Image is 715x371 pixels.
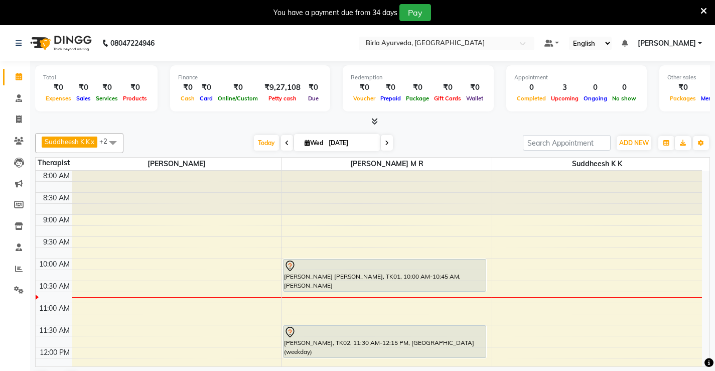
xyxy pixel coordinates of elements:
div: ₹0 [93,82,120,93]
span: Packages [667,95,698,102]
span: Petty cash [266,95,299,102]
div: ₹0 [403,82,432,93]
div: 9:00 AM [41,215,72,225]
div: 11:30 AM [37,325,72,336]
div: ₹0 [120,82,150,93]
span: Expenses [43,95,74,102]
span: Today [254,135,279,151]
span: Prepaid [378,95,403,102]
span: Completed [514,95,548,102]
img: logo [26,29,94,57]
span: Products [120,95,150,102]
button: Pay [399,4,431,21]
div: Therapist [36,158,72,168]
span: Services [93,95,120,102]
span: [PERSON_NAME] M R [282,158,492,170]
div: ₹0 [74,82,93,93]
div: ₹0 [351,82,378,93]
div: ₹9,27,108 [260,82,305,93]
span: [PERSON_NAME] [638,38,696,49]
div: ₹0 [178,82,197,93]
div: ₹0 [305,82,322,93]
div: 3 [548,82,581,93]
span: Suddheesh K K [45,138,90,146]
div: [PERSON_NAME], TK02, 11:30 AM-12:15 PM, [GEOGRAPHIC_DATA] (weekday) [283,326,486,357]
div: 0 [610,82,639,93]
span: Voucher [351,95,378,102]
div: 11:00 AM [37,303,72,314]
div: ₹0 [43,82,74,93]
div: 8:30 AM [41,193,72,203]
div: Finance [178,73,322,82]
div: 8:00 AM [41,171,72,181]
button: ADD NEW [617,136,651,150]
span: Gift Cards [432,95,464,102]
div: ₹0 [667,82,698,93]
span: Wed [302,139,326,147]
div: 12:00 PM [38,347,72,358]
span: Due [306,95,321,102]
span: Package [403,95,432,102]
span: Card [197,95,215,102]
div: 0 [581,82,610,93]
div: 0 [514,82,548,93]
span: Cash [178,95,197,102]
span: No show [610,95,639,102]
div: Redemption [351,73,486,82]
div: ₹0 [464,82,486,93]
div: ₹0 [378,82,403,93]
div: Total [43,73,150,82]
b: 08047224946 [110,29,155,57]
span: [PERSON_NAME] [72,158,282,170]
div: Appointment [514,73,639,82]
div: 10:30 AM [37,281,72,292]
div: ₹0 [215,82,260,93]
div: You have a payment due from 34 days [273,8,397,18]
span: Online/Custom [215,95,260,102]
div: [PERSON_NAME] [PERSON_NAME], TK01, 10:00 AM-10:45 AM, [PERSON_NAME] [283,260,486,291]
input: Search Appointment [523,135,611,151]
div: 9:30 AM [41,237,72,248]
span: +2 [99,137,115,145]
span: Sales [74,95,93,102]
div: ₹0 [432,82,464,93]
span: Ongoing [581,95,610,102]
span: ADD NEW [619,139,649,147]
a: x [90,138,94,146]
div: ₹0 [197,82,215,93]
span: Upcoming [548,95,581,102]
span: Wallet [464,95,486,102]
input: 2025-09-03 [326,136,376,151]
div: 10:00 AM [37,259,72,270]
span: Suddheesh K K [492,158,702,170]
